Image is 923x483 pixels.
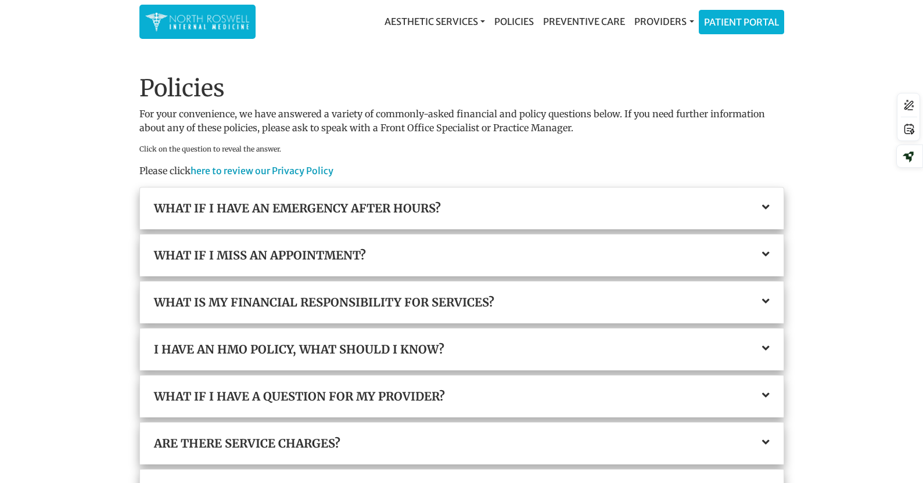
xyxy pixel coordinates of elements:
[380,10,490,33] a: Aesthetic Services
[154,343,770,356] a: I have an HMO policy, what should I know?
[154,437,770,450] a: Are there service charges?
[154,201,770,215] a: What if I have an emergency after hours?
[139,107,784,135] p: For your convenience, we have answered a variety of commonly-asked financial and policy questions...
[154,390,770,403] a: What if I have a question for my provider?
[191,165,333,176] a: here to review our Privacy Policy
[154,248,770,262] a: What if I miss an appointment?
[699,10,784,34] a: Patient Portal
[154,295,770,309] a: What is my financial responsibility for services?
[630,10,698,33] a: Providers
[490,10,538,33] a: Policies
[139,144,784,154] p: Click on the question to reveal the answer.
[139,164,784,178] p: Please click
[145,10,250,33] img: North Roswell Internal Medicine
[538,10,630,33] a: Preventive Care
[139,74,784,102] h1: Policies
